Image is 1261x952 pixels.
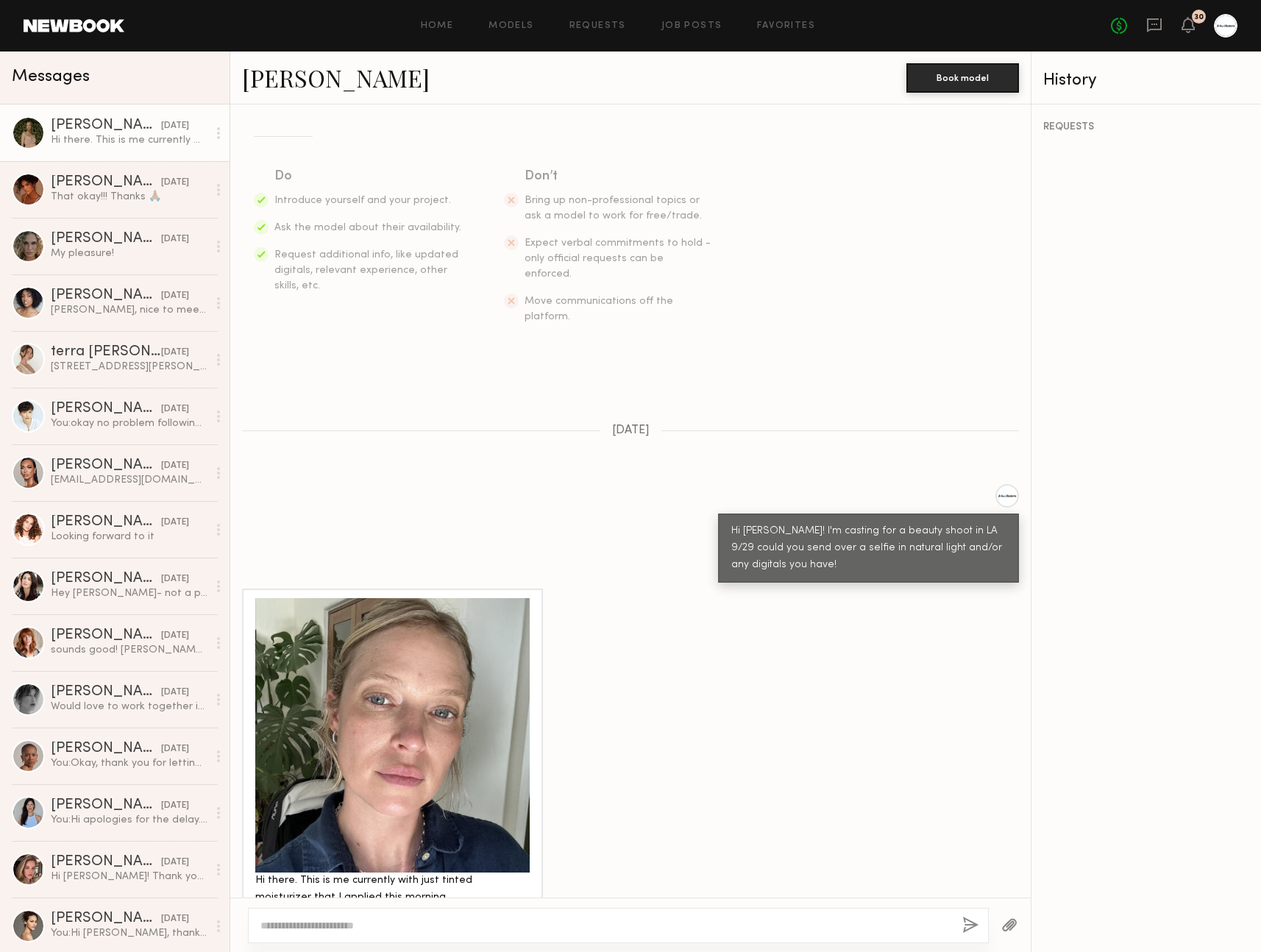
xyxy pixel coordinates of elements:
a: Job Posts [661,21,722,31]
div: [PERSON_NAME] [51,458,161,473]
div: [DATE] [161,856,189,870]
div: 30 [1194,13,1204,21]
span: Ask the model about their availability. [274,223,461,232]
div: [PERSON_NAME] [51,742,161,756]
div: [DATE] [161,912,189,926]
div: [DATE] [161,232,189,246]
div: [PERSON_NAME] [51,288,161,303]
div: Looking forward to it [51,530,207,544]
div: [DATE] [161,402,189,416]
div: Hi [PERSON_NAME]! I'm casting for a beauty shoot in LA 9/29 could you send over a selfie in natur... [731,523,1006,574]
div: Don’t [525,166,713,187]
div: [DATE] [161,799,189,813]
div: Would love to work together in the future [51,700,207,714]
div: [PERSON_NAME] [51,855,161,870]
span: [DATE] [612,425,650,437]
div: [PERSON_NAME], nice to meet you thank you for reaching out sorry for the delay. I was out of town... [51,303,207,317]
div: [EMAIL_ADDRESS][DOMAIN_NAME] [51,473,207,487]
span: Bring up non-professional topics or ask a model to work for free/trade. [525,196,702,221]
div: Hi there. This is me currently with just tinted moisturizer that I applied this morning [255,873,530,906]
div: [DATE] [161,686,189,700]
div: History [1043,72,1249,89]
div: [PERSON_NAME] [51,402,161,416]
div: [DATE] [161,289,189,303]
span: Introduce yourself and your project. [274,196,451,205]
span: Move communications off the platform. [525,296,673,322]
div: [DATE] [161,516,189,530]
div: [DATE] [161,119,189,133]
div: You: Hi [PERSON_NAME], thank you for your flexibility our budget for this project would be $250 [51,926,207,940]
div: [PERSON_NAME] [51,628,161,643]
div: [DATE] [161,629,189,643]
div: You: Hi apologies for the delay. We have been sorting out our content budget and can't move forwa... [51,813,207,827]
div: [DATE] [161,459,189,473]
div: Hi there. This is me currently with just tinted moisturizer that I applied this morning [51,133,207,147]
a: Requests [569,21,626,31]
div: [PERSON_NAME] [51,515,161,530]
div: [DATE] [161,176,189,190]
span: Request additional info, like updated digitals, relevant experience, other skills, etc. [274,250,458,291]
div: [PERSON_NAME] [51,798,161,813]
span: Expect verbal commitments to hold - only official requests can be enforced. [525,238,711,279]
a: [PERSON_NAME] [242,62,430,93]
div: [DATE] [161,346,189,360]
div: You: okay no problem following up now via email! [51,416,207,430]
a: Models [489,21,533,31]
span: Messages [12,68,90,85]
div: [PERSON_NAME] [51,232,161,246]
div: [DATE] [161,572,189,586]
div: [PERSON_NAME] [51,118,161,133]
div: [STREET_ADDRESS][PERSON_NAME] [51,360,207,374]
div: You: Okay, thank you for letting us know! x [51,756,207,770]
a: Home [421,21,454,31]
div: [DATE] [161,742,189,756]
div: terra [PERSON_NAME] [51,345,161,360]
div: [PERSON_NAME] [51,572,161,586]
div: Hi [PERSON_NAME]! Thank you for reaching out . I am interested [51,870,207,884]
div: sounds good! [PERSON_NAME] to work together soon, my address is below. thank you so much for the ... [51,643,207,657]
div: My pleasure! [51,246,207,260]
button: Book model [906,63,1019,93]
div: That okay!!! Thanks 🙏🏽 [51,190,207,204]
div: [PERSON_NAME] [51,685,161,700]
div: [PERSON_NAME] [51,175,161,190]
div: REQUESTS [1043,122,1249,132]
div: Do [274,166,463,187]
a: Book model [906,71,1019,83]
div: Hey [PERSON_NAME]- not a problem! And thank you! [STREET_ADDRESS][PERSON_NAME] [51,586,207,600]
div: [PERSON_NAME] [51,912,161,926]
a: Favorites [757,21,815,31]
